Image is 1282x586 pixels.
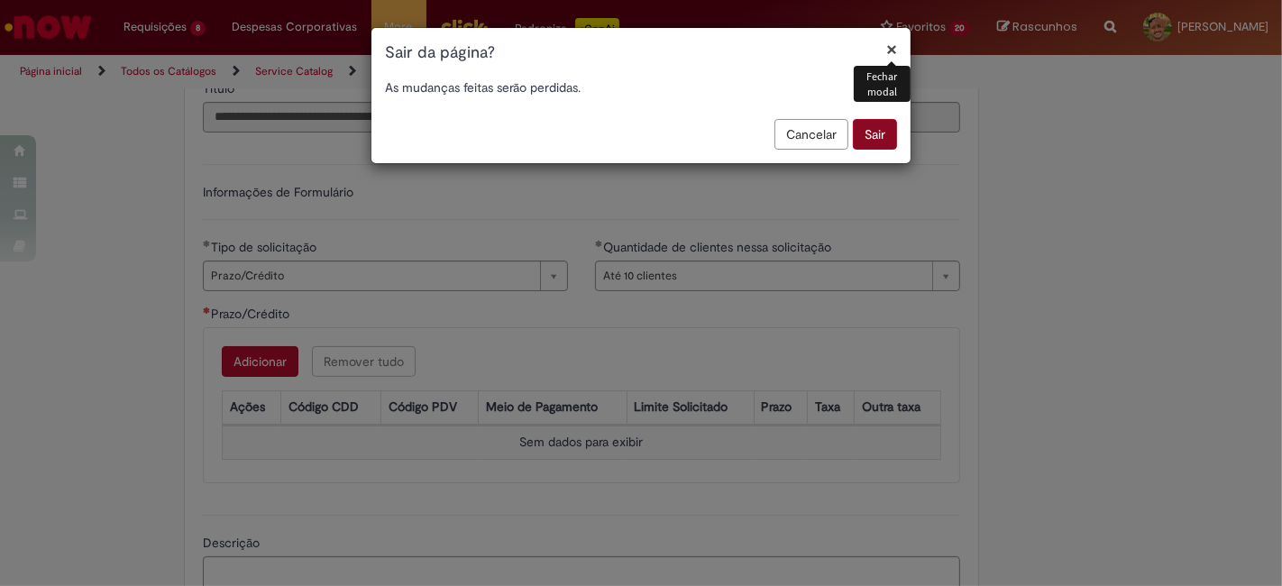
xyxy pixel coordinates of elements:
h1: Sair da página? [385,41,897,65]
button: Fechar modal [886,40,897,59]
button: Sair [853,119,897,150]
p: As mudanças feitas serão perdidas. [385,78,897,96]
div: Fechar modal [854,66,911,102]
button: Cancelar [774,119,848,150]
